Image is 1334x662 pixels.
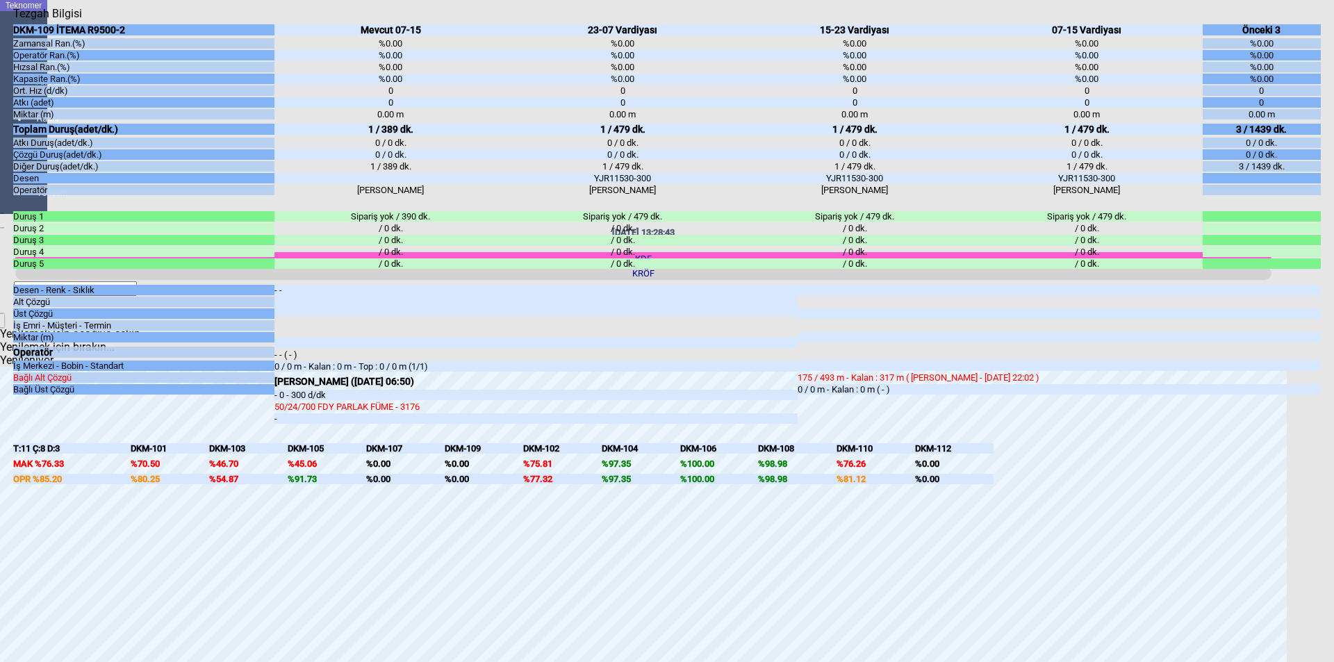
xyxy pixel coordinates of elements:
div: 0 [739,97,971,108]
div: Hızsal Ran.(%) [13,62,274,72]
div: YJR11530-300 [507,173,739,183]
div: 15-23 Vardiyası [739,24,971,35]
div: Diğer Duruş(adet/dk.) [13,161,274,172]
div: 50/24/700 FDY PARLAK FÜME - 3176 [274,402,798,412]
div: DKM-102 [523,443,602,454]
div: / 0 dk. [507,258,739,269]
div: T:11 Ç:8 D:3 [13,443,131,454]
div: 1 / 479 dk. [971,124,1203,135]
div: %0.00 [507,38,739,49]
div: %80.25 [131,474,209,484]
div: YJR11530-300 [971,173,1203,183]
div: Operatör [13,347,274,358]
div: 0 [507,85,739,96]
div: %0.00 [971,74,1203,84]
div: %0.00 [971,62,1203,72]
div: Sipariş yok / 479 dk. [971,211,1203,222]
div: DKM-106 [680,443,759,454]
div: 0.00 m [971,109,1203,119]
div: %0.00 [1203,50,1320,60]
div: Sipariş yok / 479 dk. [507,211,739,222]
div: Zamansal Ran.(%) [13,38,274,49]
div: Miktar (m) [13,109,274,119]
div: %0.00 [915,458,994,469]
div: %97.35 [602,458,680,469]
div: %54.87 [209,474,288,484]
div: Ort. Hız (d/dk) [13,85,274,96]
div: Tezgah Bilgisi [13,7,87,20]
div: Atkı (adet) [13,97,274,108]
div: %0.00 [739,62,971,72]
div: / 0 dk. [971,247,1203,257]
div: 1 / 389 dk. [274,124,507,135]
div: Duruş 3 [13,235,274,245]
div: 0 / 0 m - Kalan : 0 m - Top : 0 / 0 m (1/1) [274,361,798,372]
div: %0.00 [1203,38,1320,49]
div: DKM-104 [602,443,680,454]
div: [PERSON_NAME] [274,185,507,195]
div: 1 / 479 dk. [739,124,971,135]
div: Duruş 5 [13,258,274,269]
div: DKM-101 [131,443,209,454]
div: %45.06 [288,458,366,469]
div: [PERSON_NAME] [739,185,971,195]
div: Duruş 4 [13,247,274,257]
div: OPR %85.20 [13,474,131,484]
div: / 0 dk. [739,235,971,245]
div: 0 / 0 dk. [1203,149,1320,160]
div: 1 / 479 dk. [507,161,739,172]
div: %76.26 [837,458,915,469]
div: Atkı Duruş(adet/dk.) [13,138,274,148]
div: %0.00 [507,74,739,84]
div: Çözgü Duruş(adet/dk.) [13,149,274,160]
div: Üst Çözgü [13,308,274,319]
div: / 0 dk. [739,258,971,269]
div: 1 / 389 dk. [274,161,507,172]
div: 0 / 0 dk. [1203,138,1320,148]
div: / 0 dk. [971,223,1203,233]
div: %0.00 [507,50,739,60]
div: %0.00 [1203,74,1320,84]
div: 0.00 m [739,109,971,119]
div: 0 / 0 dk. [274,138,507,148]
div: [PERSON_NAME] ([DATE] 06:50) [274,376,798,387]
div: Duruş 2 [13,223,274,233]
div: %0.00 [445,458,523,469]
div: %0.00 [366,474,445,484]
div: DKM-108 [758,443,837,454]
div: [PERSON_NAME] [971,185,1203,195]
div: / 0 dk. [507,235,739,245]
div: DKM-110 [837,443,915,454]
div: DKM-109 [445,443,523,454]
div: DKM-109 İTEMA R9500-2 [13,24,274,35]
div: İş Merkezi - Bobin - Standart [13,361,274,371]
div: / 0 dk. [507,247,739,257]
div: %46.70 [209,458,288,469]
div: DKM-107 [366,443,445,454]
div: Miktar (m) [13,332,274,342]
div: / 0 dk. [739,247,971,257]
div: / 0 dk. [274,235,507,245]
div: %0.00 [971,50,1203,60]
div: %0.00 [274,38,507,49]
div: 0 / 0 dk. [971,138,1203,148]
div: 0 [971,97,1203,108]
div: 0.00 m [274,109,507,119]
div: %0.00 [971,38,1203,49]
div: 0 [739,85,971,96]
div: %91.73 [288,474,366,484]
div: 0 [507,97,739,108]
div: / 0 dk. [274,258,507,269]
div: 23-07 Vardiyası [507,24,739,35]
div: / 0 dk. [739,223,971,233]
div: / 0 dk. [507,223,739,233]
div: 0 [1203,85,1320,96]
div: %0.00 [1203,62,1320,72]
div: 0 / 0 dk. [274,149,507,160]
div: DKM-112 [915,443,994,454]
div: %70.50 [131,458,209,469]
div: Desen - Renk - Sıklık [13,285,274,295]
div: %0.00 [739,38,971,49]
div: Sipariş yok / 390 dk. [274,211,507,222]
div: %0.00 [274,50,507,60]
